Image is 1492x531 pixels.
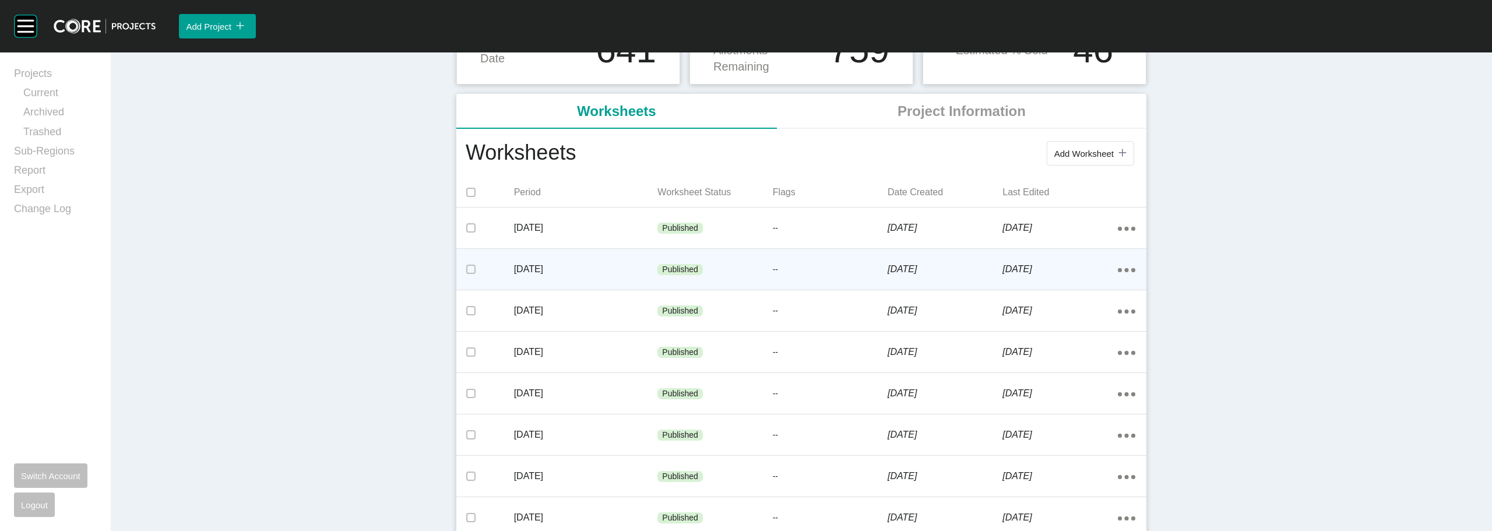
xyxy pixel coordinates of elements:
[1002,470,1117,483] p: [DATE]
[514,387,658,400] p: [DATE]
[514,221,658,234] p: [DATE]
[1002,186,1117,199] p: Last Edited
[21,471,80,481] span: Switch Account
[888,470,1002,483] p: [DATE]
[21,500,48,510] span: Logout
[1054,149,1114,159] span: Add Worksheet
[888,346,1002,358] p: [DATE]
[662,388,698,400] p: Published
[1002,263,1117,276] p: [DATE]
[888,304,1002,317] p: [DATE]
[662,512,698,524] p: Published
[777,94,1146,129] li: Project Information
[773,512,888,524] p: --
[662,264,698,276] p: Published
[514,304,658,317] p: [DATE]
[14,463,87,488] button: Switch Account
[23,105,97,124] a: Archived
[662,347,698,358] p: Published
[662,430,698,441] p: Published
[514,511,658,524] p: [DATE]
[888,186,1002,199] p: Date Created
[1002,221,1117,234] p: [DATE]
[23,125,97,144] a: Trashed
[829,32,889,68] h1: 759
[662,223,698,234] p: Published
[773,305,888,317] p: --
[14,202,97,221] a: Change Log
[888,221,1002,234] p: [DATE]
[773,471,888,483] p: --
[1002,387,1117,400] p: [DATE]
[186,22,231,31] span: Add Project
[1047,141,1134,166] button: Add Worksheet
[54,19,156,34] img: core-logo-dark.3138cae2.png
[14,182,97,202] a: Export
[179,14,256,38] button: Add Project
[773,264,888,276] p: --
[466,138,576,168] h1: Worksheets
[596,32,656,68] h1: 641
[1002,304,1117,317] p: [DATE]
[514,428,658,441] p: [DATE]
[773,430,888,441] p: --
[773,388,888,400] p: --
[14,144,97,163] a: Sub-Regions
[514,346,658,358] p: [DATE]
[888,511,1002,524] p: [DATE]
[514,470,658,483] p: [DATE]
[888,387,1002,400] p: [DATE]
[662,471,698,483] p: Published
[456,94,777,129] li: Worksheets
[888,428,1002,441] p: [DATE]
[773,347,888,358] p: --
[1002,511,1117,524] p: [DATE]
[14,163,97,182] a: Report
[14,66,97,86] a: Projects
[773,223,888,234] p: --
[23,86,97,105] a: Current
[888,263,1002,276] p: [DATE]
[1073,32,1113,68] h1: 46
[1002,346,1117,358] p: [DATE]
[14,493,55,517] button: Logout
[514,263,658,276] p: [DATE]
[657,186,772,199] p: Worksheet Status
[1002,428,1117,441] p: [DATE]
[662,305,698,317] p: Published
[773,186,888,199] p: Flags
[514,186,658,199] p: Period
